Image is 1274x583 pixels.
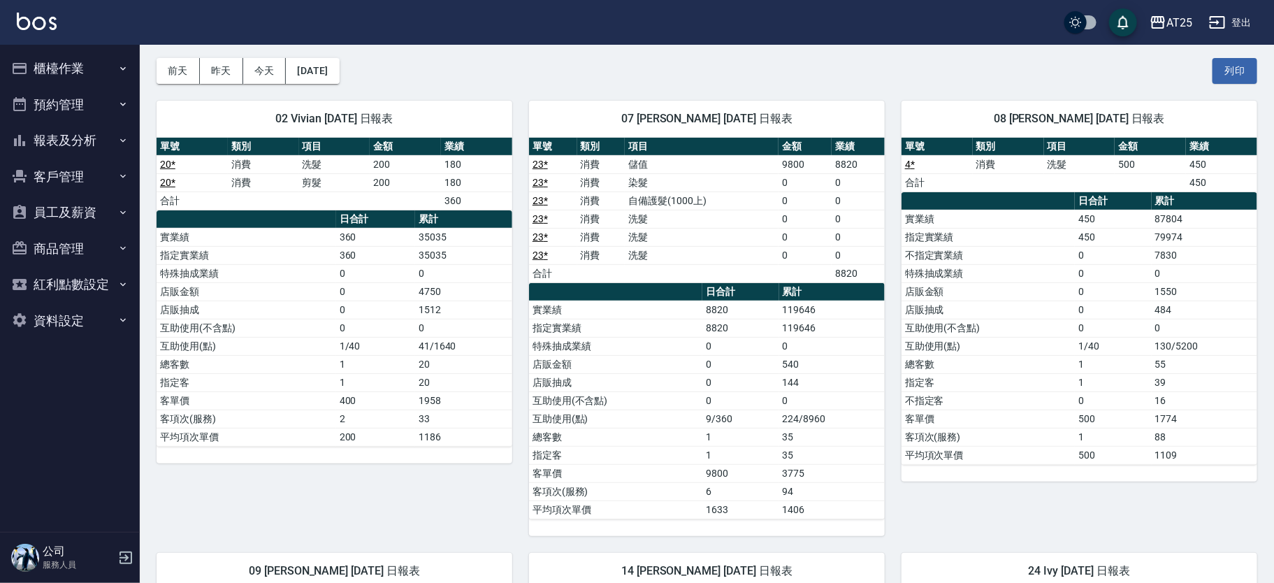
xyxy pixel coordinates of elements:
[336,246,415,264] td: 360
[336,282,415,301] td: 0
[902,355,1075,373] td: 總客數
[157,264,336,282] td: 特殊抽成業績
[779,319,885,337] td: 119646
[157,228,336,246] td: 實業績
[6,159,134,195] button: 客戶管理
[157,192,228,210] td: 合計
[779,192,832,210] td: 0
[779,138,832,156] th: 金額
[702,301,779,319] td: 8820
[902,138,973,156] th: 單號
[902,410,1075,428] td: 客單價
[577,155,625,173] td: 消費
[902,337,1075,355] td: 互助使用(點)
[415,355,512,373] td: 20
[779,246,832,264] td: 0
[157,319,336,337] td: 互助使用(不含點)
[832,210,885,228] td: 0
[173,564,495,578] span: 09 [PERSON_NAME] [DATE] 日報表
[625,228,779,246] td: 洗髮
[902,246,1075,264] td: 不指定實業績
[779,410,885,428] td: 224/8960
[157,210,512,447] table: a dense table
[1075,192,1152,210] th: 日合計
[902,301,1075,319] td: 店販抽成
[902,192,1257,465] table: a dense table
[832,155,885,173] td: 8820
[1152,337,1257,355] td: 130/5200
[336,228,415,246] td: 360
[1203,10,1257,36] button: 登出
[243,58,287,84] button: 今天
[902,264,1075,282] td: 特殊抽成業績
[336,301,415,319] td: 0
[336,337,415,355] td: 1/40
[702,482,779,501] td: 6
[1075,210,1152,228] td: 450
[173,112,495,126] span: 02 Vivian [DATE] 日報表
[832,228,885,246] td: 0
[625,173,779,192] td: 染髮
[43,559,114,571] p: 服務人員
[832,246,885,264] td: 0
[779,355,885,373] td: 540
[1075,410,1152,428] td: 500
[157,301,336,319] td: 店販抽成
[902,210,1075,228] td: 實業績
[286,58,339,84] button: [DATE]
[415,428,512,446] td: 1186
[702,428,779,446] td: 1
[832,138,885,156] th: 業績
[529,355,702,373] td: 店販金額
[1186,155,1257,173] td: 450
[832,173,885,192] td: 0
[415,319,512,337] td: 0
[529,138,885,283] table: a dense table
[1152,319,1257,337] td: 0
[299,173,370,192] td: 剪髮
[6,231,134,267] button: 商品管理
[529,501,702,519] td: 平均項次單價
[625,192,779,210] td: 自備護髮(1000上)
[1115,155,1186,173] td: 500
[577,228,625,246] td: 消費
[1115,138,1186,156] th: 金額
[779,501,885,519] td: 1406
[779,337,885,355] td: 0
[17,13,57,30] img: Logo
[336,391,415,410] td: 400
[546,112,868,126] span: 07 [PERSON_NAME] [DATE] 日報表
[1075,319,1152,337] td: 0
[702,319,779,337] td: 8820
[415,210,512,229] th: 累計
[6,122,134,159] button: 報表及分析
[1152,446,1257,464] td: 1109
[529,337,702,355] td: 特殊抽成業績
[902,391,1075,410] td: 不指定客
[832,192,885,210] td: 0
[577,210,625,228] td: 消費
[1144,8,1198,37] button: AT25
[1075,228,1152,246] td: 450
[529,264,577,282] td: 合計
[415,246,512,264] td: 35035
[157,138,228,156] th: 單號
[1109,8,1137,36] button: save
[415,301,512,319] td: 1512
[157,337,336,355] td: 互助使用(點)
[779,373,885,391] td: 144
[577,246,625,264] td: 消費
[299,155,370,173] td: 洗髮
[577,173,625,192] td: 消費
[625,210,779,228] td: 洗髮
[1152,373,1257,391] td: 39
[1152,355,1257,373] td: 55
[1152,391,1257,410] td: 16
[529,428,702,446] td: 總客數
[779,301,885,319] td: 119646
[336,410,415,428] td: 2
[415,373,512,391] td: 20
[157,246,336,264] td: 指定實業績
[779,210,832,228] td: 0
[902,138,1257,192] table: a dense table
